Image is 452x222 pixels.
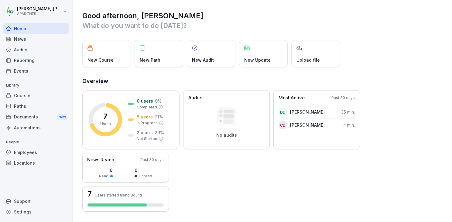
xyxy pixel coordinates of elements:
[137,120,158,126] p: In Progress
[343,122,355,128] p: 4 min.
[331,95,355,101] p: Past 30 days
[3,196,69,207] div: Support
[103,113,108,120] p: 7
[137,136,157,142] p: Not Started
[279,94,305,101] p: Most Active
[279,121,287,129] div: CD
[3,34,69,44] a: News
[3,23,69,34] a: Home
[279,108,287,116] div: DD
[139,173,152,179] p: Unread
[137,104,157,110] p: Completed
[100,121,111,127] p: Users
[3,137,69,147] p: People
[3,111,69,123] div: Documents
[3,122,69,133] a: Automations
[82,77,443,85] h2: Overview
[140,57,160,63] p: New Path
[3,158,69,168] a: Locations
[341,109,355,115] p: 35 min.
[3,90,69,101] a: Courses
[3,55,69,66] a: Reporting
[155,129,164,136] p: 29 %
[216,132,237,138] p: No audits
[137,98,153,104] p: 0 users
[155,114,163,120] p: 71 %
[192,57,214,63] p: New Audit
[3,44,69,55] a: Audits
[17,12,61,16] p: APARTNER
[296,57,320,63] p: Upload file
[17,6,61,12] p: [PERSON_NAME] [PERSON_NAME]
[82,11,443,21] h1: Good afternoon, [PERSON_NAME]
[3,207,69,217] a: Settings
[57,114,67,121] div: New
[87,156,114,163] p: News Reach
[290,109,325,115] p: [PERSON_NAME]
[290,122,325,128] p: [PERSON_NAME]
[244,57,271,63] p: New Update
[140,157,164,162] p: Past 30 days
[3,111,69,123] a: DocumentsNew
[3,80,69,90] p: Library
[3,66,69,76] a: Events
[3,147,69,158] a: Employees
[87,190,92,198] h3: 7
[188,94,202,101] p: Audits
[137,129,153,136] p: 2 users
[155,98,162,104] p: 0 %
[95,193,142,197] p: Users started using Bounti
[99,173,108,179] p: Read
[137,114,153,120] p: 5 users
[82,21,443,30] p: What do you want to do [DATE]?
[3,101,69,111] a: Paths
[87,57,114,63] p: New Course
[135,167,152,173] p: 0
[99,167,113,173] p: 0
